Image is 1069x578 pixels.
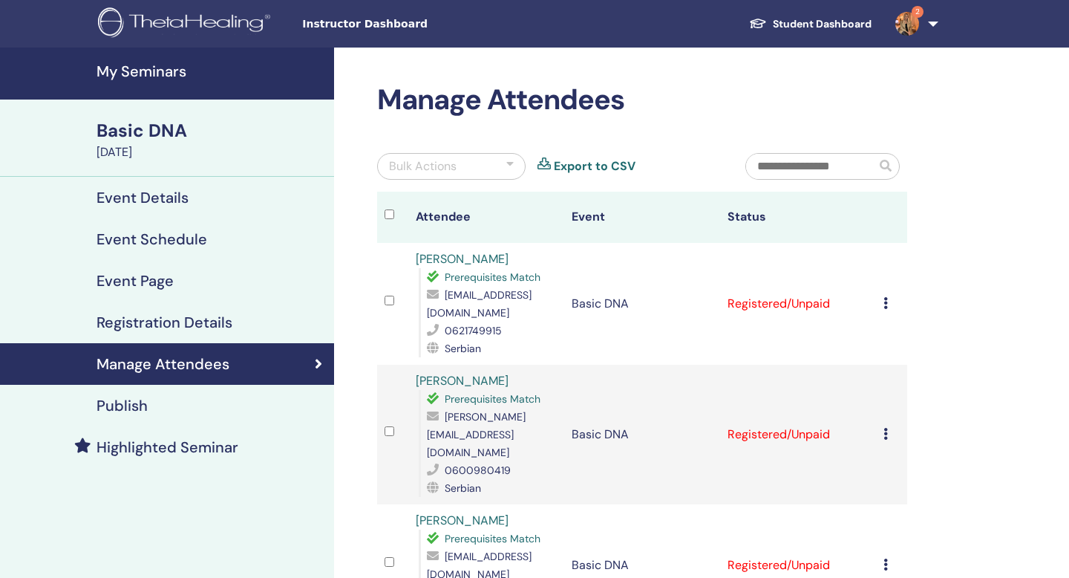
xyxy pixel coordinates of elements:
span: 0600980419 [445,464,511,477]
span: [EMAIL_ADDRESS][DOMAIN_NAME] [427,288,532,319]
img: default.jpg [895,12,919,36]
img: logo.png [98,7,275,41]
span: Prerequisites Match [445,392,540,406]
h4: My Seminars [97,62,325,80]
a: Basic DNA[DATE] [88,118,334,161]
span: Prerequisites Match [445,532,540,545]
h4: Registration Details [97,314,232,331]
div: Basic DNA [97,118,325,143]
span: [PERSON_NAME][EMAIL_ADDRESS][DOMAIN_NAME] [427,410,526,459]
a: Student Dashboard [737,10,883,38]
img: graduation-cap-white.svg [749,17,767,30]
th: Event [564,192,720,243]
h4: Event Details [97,189,189,207]
span: 2 [912,6,923,18]
th: Status [720,192,876,243]
h4: Highlighted Seminar [97,438,238,456]
span: Prerequisites Match [445,270,540,284]
h4: Event Page [97,272,174,290]
h2: Manage Attendees [377,83,907,117]
td: Basic DNA [564,365,720,504]
a: [PERSON_NAME] [416,373,509,389]
div: Bulk Actions [389,158,457,175]
a: Export to CSV [554,158,635,175]
span: Instructor Dashboard [302,16,525,32]
span: Serbian [445,342,481,355]
h4: Event Schedule [97,230,207,248]
a: [PERSON_NAME] [416,251,509,267]
a: [PERSON_NAME] [416,513,509,528]
div: [DATE] [97,143,325,161]
h4: Publish [97,397,148,415]
span: 0621749915 [445,324,502,337]
span: Serbian [445,481,481,495]
th: Attendee [408,192,564,243]
td: Basic DNA [564,243,720,365]
h4: Manage Attendees [97,355,229,373]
